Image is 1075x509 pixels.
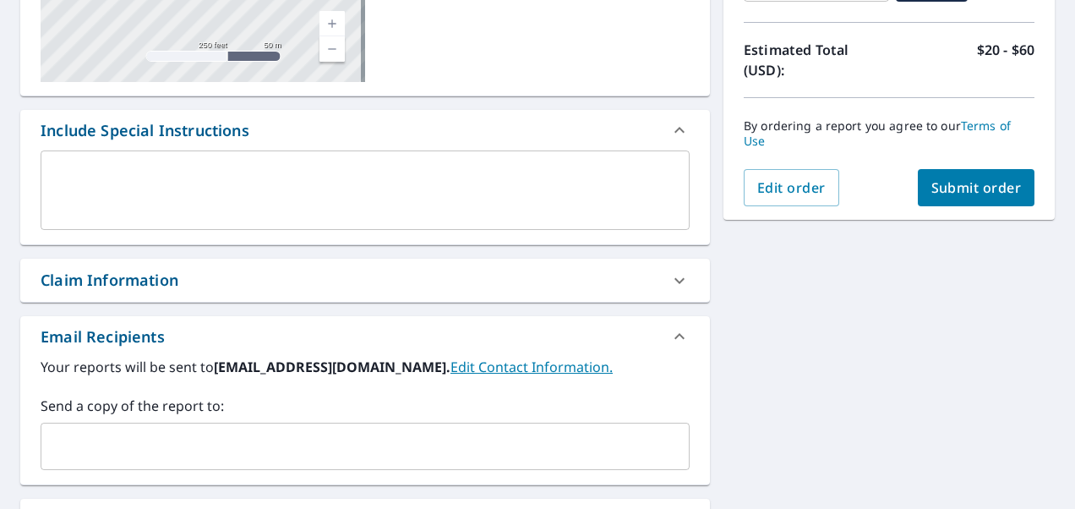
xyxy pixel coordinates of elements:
span: Submit order [931,178,1022,197]
button: Edit order [744,169,839,206]
a: Current Level 17, Zoom In [319,11,345,36]
div: Claim Information [41,269,178,292]
a: Terms of Use [744,118,1011,149]
a: Current Level 17, Zoom Out [319,36,345,62]
p: $20 - $60 [977,40,1034,80]
span: Edit order [757,178,826,197]
p: Estimated Total (USD): [744,40,889,80]
div: Include Special Instructions [41,119,249,142]
b: [EMAIL_ADDRESS][DOMAIN_NAME]. [214,358,450,376]
div: Include Special Instructions [20,110,710,151]
label: Send a copy of the report to: [41,396,690,416]
a: EditContactInfo [450,358,613,376]
div: Claim Information [20,259,710,302]
p: By ordering a report you agree to our [744,118,1034,149]
button: Submit order [918,169,1035,206]
div: Email Recipients [20,316,710,357]
label: Your reports will be sent to [41,357,690,377]
div: Email Recipients [41,326,165,348]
